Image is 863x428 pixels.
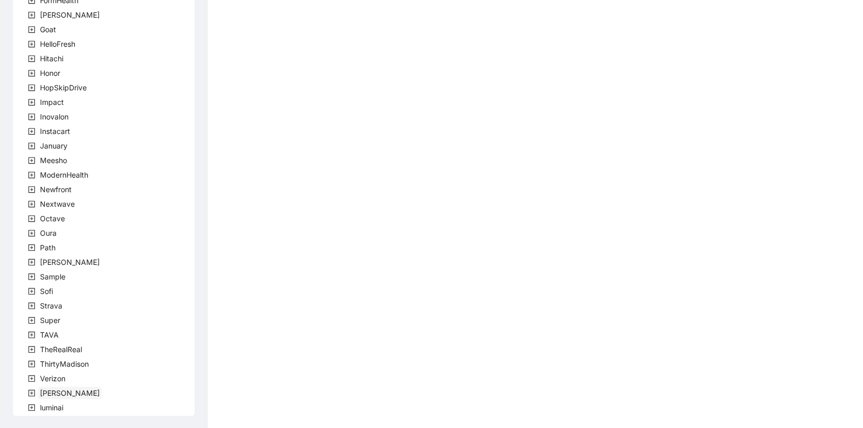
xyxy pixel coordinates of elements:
span: Inovalon [38,111,71,123]
span: Sample [40,272,65,281]
span: [PERSON_NAME] [40,10,100,19]
span: plus-square [28,244,35,251]
span: [PERSON_NAME] [40,389,100,397]
span: plus-square [28,331,35,339]
span: plus-square [28,84,35,91]
span: plus-square [28,346,35,353]
span: Goat [38,23,58,36]
span: TAVA [40,330,59,339]
span: Newfront [38,183,74,196]
span: Strava [38,300,64,312]
span: plus-square [28,142,35,150]
span: plus-square [28,273,35,280]
span: TAVA [38,329,61,341]
span: Honor [38,67,62,79]
span: Strava [40,301,62,310]
span: plus-square [28,404,35,411]
span: ThirtyMadison [38,358,91,370]
span: luminai [38,402,65,414]
span: plus-square [28,230,35,237]
span: HopSkipDrive [40,83,87,92]
span: plus-square [28,302,35,310]
span: ModernHealth [38,169,90,181]
span: Verizon [38,372,68,385]
span: Newfront [40,185,72,194]
span: Instacart [40,127,70,136]
span: January [40,141,68,150]
span: Super [38,314,62,327]
span: ModernHealth [40,170,88,179]
span: Octave [38,212,67,225]
span: Hitachi [38,52,65,65]
span: plus-square [28,375,35,382]
span: Sample [38,271,68,283]
span: Meesho [38,154,69,167]
span: Nextwave [38,198,77,210]
span: ThirtyMadison [40,359,89,368]
span: Verizon [40,374,65,383]
span: Impact [40,98,64,106]
span: Super [40,316,60,325]
span: plus-square [28,171,35,179]
span: Impact [38,96,66,109]
span: [PERSON_NAME] [40,258,100,266]
span: Oura [40,229,57,237]
span: plus-square [28,99,35,106]
span: Inovalon [40,112,69,121]
span: plus-square [28,317,35,324]
span: plus-square [28,11,35,19]
span: plus-square [28,55,35,62]
span: January [38,140,70,152]
span: TheRealReal [38,343,84,356]
span: plus-square [28,70,35,77]
span: Path [38,242,58,254]
span: Hitachi [40,54,63,63]
span: Goat [40,25,56,34]
span: plus-square [28,360,35,368]
span: HelloFresh [40,39,75,48]
span: plus-square [28,157,35,164]
span: Path [40,243,56,252]
span: plus-square [28,26,35,33]
span: plus-square [28,390,35,397]
span: TheRealReal [40,345,82,354]
span: plus-square [28,41,35,48]
span: luminai [40,403,63,412]
span: plus-square [28,113,35,121]
span: plus-square [28,200,35,208]
span: Sofi [40,287,53,296]
span: Nextwave [40,199,75,208]
span: Sofi [38,285,55,298]
span: HelloFresh [38,38,77,50]
span: Honor [40,69,60,77]
span: HopSkipDrive [38,82,89,94]
span: Rothman [38,256,102,269]
span: Garner [38,9,102,21]
span: Octave [40,214,65,223]
span: Instacart [38,125,72,138]
span: Meesho [40,156,67,165]
span: Oura [38,227,59,239]
span: plus-square [28,259,35,266]
span: plus-square [28,215,35,222]
span: plus-square [28,128,35,135]
span: plus-square [28,288,35,295]
span: plus-square [28,186,35,193]
span: Virta [38,387,102,399]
